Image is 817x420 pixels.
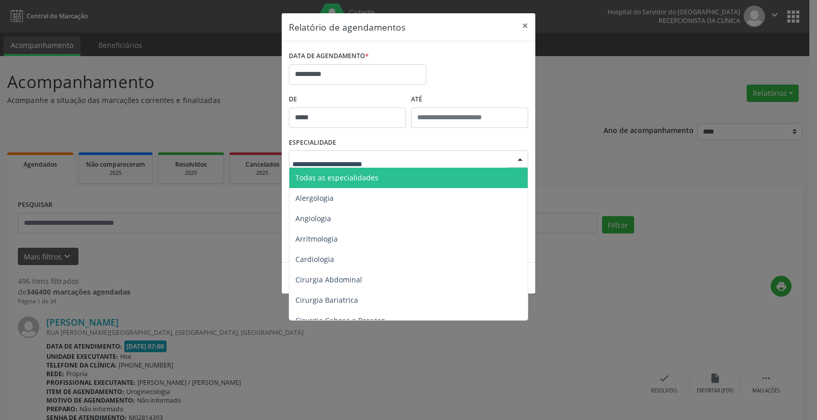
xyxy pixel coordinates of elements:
[289,48,369,64] label: DATA DE AGENDAMENTO
[295,234,338,244] span: Arritmologia
[295,316,385,325] span: Cirurgia Cabeça e Pescoço
[295,254,334,264] span: Cardiologia
[289,135,336,151] label: ESPECIALIDADE
[295,295,358,305] span: Cirurgia Bariatrica
[295,193,334,203] span: Alergologia
[295,173,378,182] span: Todas as especialidades
[411,92,528,108] label: ATÉ
[289,92,406,108] label: De
[295,275,362,284] span: Cirurgia Abdominal
[515,13,535,38] button: Close
[289,20,405,34] h5: Relatório de agendamentos
[295,214,331,223] span: Angiologia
